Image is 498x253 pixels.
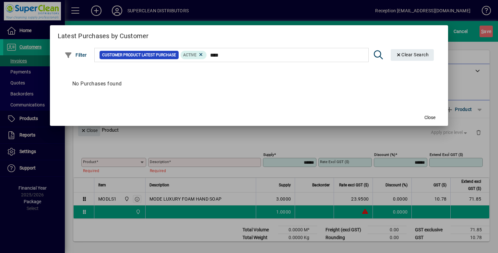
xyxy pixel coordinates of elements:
[181,51,207,59] mat-chip: Product Activation Status: Active
[65,52,87,58] span: Filter
[396,52,429,57] span: Clear Search
[50,25,448,44] h2: Latest Purchases by Customer
[420,112,440,123] button: Close
[183,53,196,57] span: Active
[391,49,434,61] button: Clear
[424,114,435,121] span: Close
[102,52,176,58] span: Customer Product Latest Purchase
[66,73,433,94] div: No Purchases found
[63,49,89,61] button: Filter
